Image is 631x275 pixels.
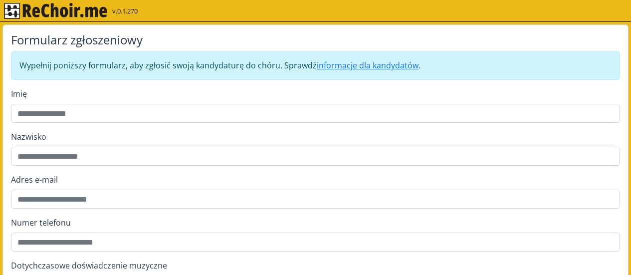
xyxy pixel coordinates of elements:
[11,174,620,186] label: Adres e-mail
[11,217,620,229] label: Numer telefonu
[11,51,620,80] div: Wypełnij poniższy formularz, aby zgłosić swoją kandydaturę do chóru. Sprawdź .
[112,6,138,16] span: v.0.1.270
[11,88,620,100] label: Imię
[317,60,419,71] a: informacje dla kandydatów
[11,131,620,143] label: Nazwisko
[4,3,107,19] img: rekłajer mi
[11,33,620,47] h4: Formularz zgłoszeniowy
[11,260,620,272] label: Dotychczasowe doświadczenie muzyczne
